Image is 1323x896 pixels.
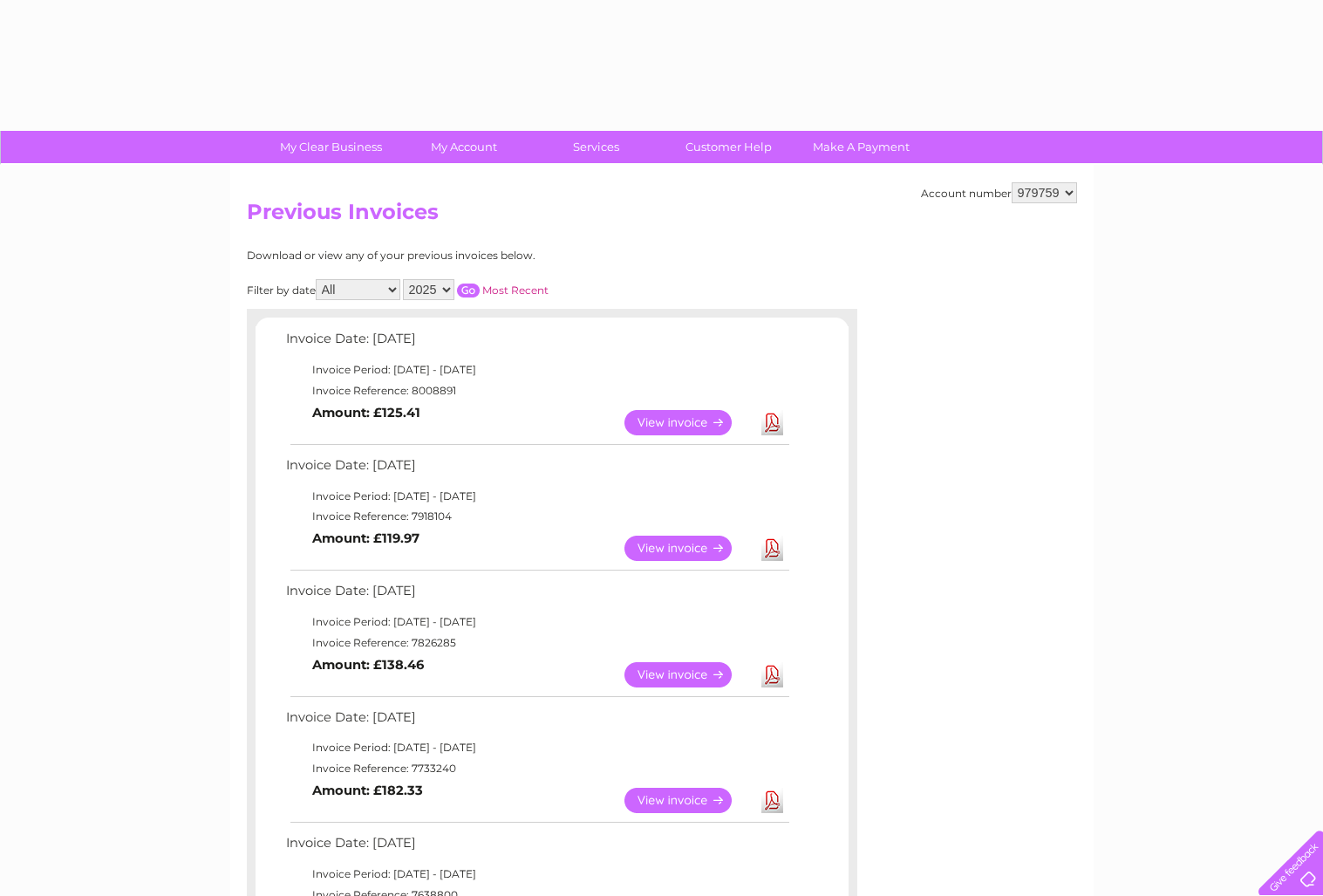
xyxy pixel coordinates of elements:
div: Filter by date [247,279,705,300]
td: Invoice Period: [DATE] - [DATE] [282,359,792,380]
td: Invoice Date: [DATE] [282,579,792,612]
a: Download [761,662,783,687]
a: Most Recent [482,284,549,297]
a: Customer Help [657,131,801,163]
a: Download [761,788,783,813]
td: Invoice Reference: 7918104 [282,506,792,527]
a: View [624,662,753,687]
a: View [624,536,753,561]
a: My Clear Business [259,131,403,163]
a: My Account [392,131,535,163]
a: Make A Payment [789,131,933,163]
a: Download [761,536,783,561]
b: Amount: £119.97 [312,530,419,546]
td: Invoice Period: [DATE] - [DATE] [282,486,792,507]
a: Services [524,131,668,163]
td: Invoice Date: [DATE] [282,327,792,359]
td: Invoice Date: [DATE] [282,706,792,738]
td: Invoice Reference: 8008891 [282,380,792,401]
td: Invoice Period: [DATE] - [DATE] [282,864,792,885]
td: Invoice Date: [DATE] [282,454,792,486]
a: Download [761,410,783,435]
div: Account number [921,182,1077,203]
td: Invoice Date: [DATE] [282,831,792,864]
div: Download or view any of your previous invoices below. [247,250,705,262]
h2: Previous Invoices [247,200,1077,233]
td: Invoice Period: [DATE] - [DATE] [282,737,792,758]
td: Invoice Reference: 7826285 [282,633,792,653]
td: Invoice Period: [DATE] - [DATE] [282,612,792,633]
b: Amount: £182.33 [312,783,423,798]
a: View [624,788,753,813]
td: Invoice Reference: 7733240 [282,758,792,779]
a: View [624,410,753,435]
b: Amount: £125.41 [312,405,420,421]
b: Amount: £138.46 [312,657,424,673]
